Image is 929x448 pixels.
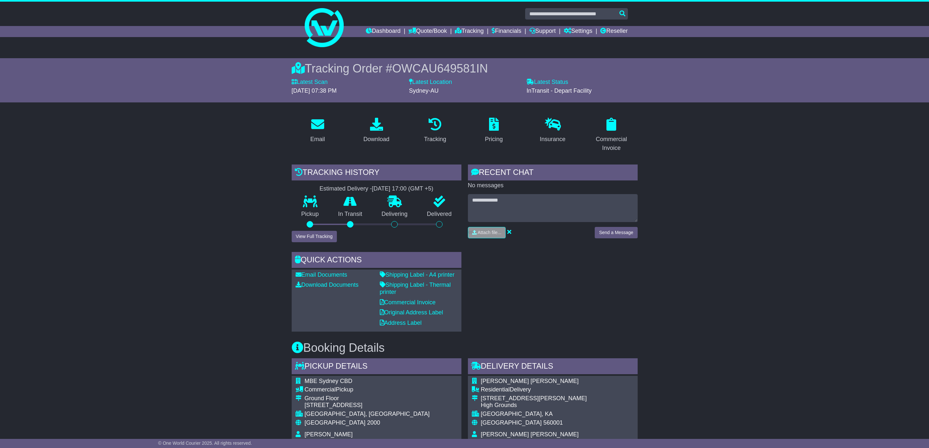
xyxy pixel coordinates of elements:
div: Delivery [481,386,628,393]
span: MBE Sydney CBD [305,378,352,384]
div: RECENT CHAT [468,165,638,182]
div: [DATE] 17:00 (GMT +5) [372,185,433,192]
div: [STREET_ADDRESS][PERSON_NAME] [481,395,628,402]
div: Pickup Details [292,358,461,376]
a: Email [306,115,329,146]
span: [PERSON_NAME] [305,431,353,438]
a: Download [359,115,393,146]
a: Tracking [455,26,484,37]
p: Delivered [417,211,461,218]
a: Email Documents [296,271,347,278]
button: View Full Tracking [292,231,337,242]
span: Sydney-AU [409,87,439,94]
div: Tracking Order # [292,61,638,75]
a: Financials [492,26,521,37]
a: Original Address Label [380,309,443,316]
span: OWCAU649581IN [392,62,488,75]
div: Delivery Details [468,358,638,376]
div: [STREET_ADDRESS] [305,402,430,409]
p: No messages [468,182,638,189]
div: Quick Actions [292,252,461,270]
span: [GEOGRAPHIC_DATA] [305,419,365,426]
a: Download Documents [296,282,359,288]
p: Delivering [372,211,418,218]
div: Download [363,135,389,144]
div: Tracking [424,135,446,144]
div: [GEOGRAPHIC_DATA], KA [481,411,628,418]
a: Tracking [420,115,450,146]
a: Shipping Label - Thermal printer [380,282,451,295]
label: Latest Scan [292,79,328,86]
p: In Transit [328,211,372,218]
a: Quote/Book [408,26,447,37]
span: [PERSON_NAME] [PERSON_NAME] [481,378,579,384]
span: [DATE] 07:38 PM [292,87,337,94]
div: [GEOGRAPHIC_DATA], [GEOGRAPHIC_DATA] [305,411,430,418]
label: Latest Status [526,79,568,86]
span: 2000 [367,419,380,426]
span: Residential [481,386,510,393]
div: Ground Floor [305,395,430,402]
a: Pricing [481,115,507,146]
a: Commercial Invoice [585,115,638,155]
div: Commercial Invoice [590,135,633,152]
div: Tracking history [292,165,461,182]
div: Insurance [540,135,565,144]
div: Pricing [485,135,503,144]
label: Latest Location [409,79,452,86]
div: Pickup [305,386,430,393]
span: [PERSON_NAME] [PERSON_NAME] [481,431,579,438]
div: Email [310,135,325,144]
a: Support [529,26,556,37]
span: Commercial [305,386,336,393]
a: Reseller [600,26,628,37]
span: InTransit - Depart Facility [526,87,591,94]
button: Send a Message [595,227,637,238]
a: Insurance [536,115,570,146]
p: Pickup [292,211,329,218]
a: Address Label [380,320,422,326]
h3: Booking Details [292,341,638,354]
div: Estimated Delivery - [292,185,461,192]
span: [GEOGRAPHIC_DATA] [481,419,542,426]
a: Settings [564,26,592,37]
span: © One World Courier 2025. All rights reserved. [158,441,252,446]
span: 560001 [543,419,563,426]
a: Shipping Label - A4 printer [380,271,455,278]
a: Commercial Invoice [380,299,436,306]
a: Dashboard [366,26,401,37]
div: High Grounds [481,402,628,409]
